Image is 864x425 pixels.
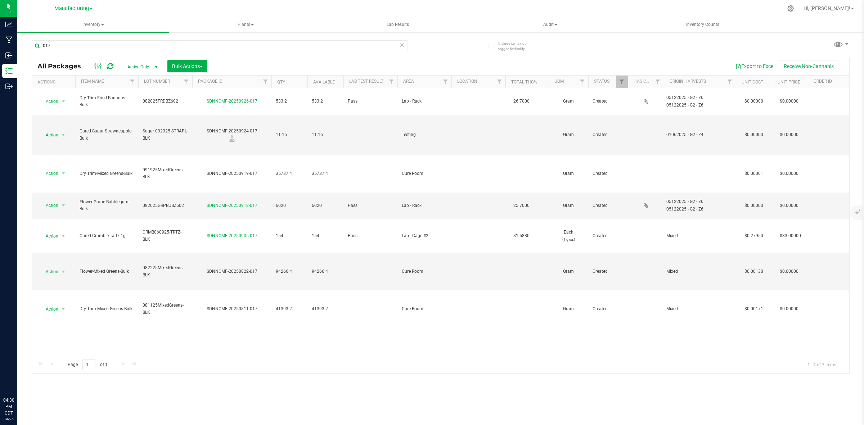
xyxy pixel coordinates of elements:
[666,306,734,312] div: Value 1: Mixed
[143,202,188,209] span: 082025GRPBUBZ602
[553,170,584,177] span: Gram
[207,203,257,208] a: SDNNCMF-20250918-017
[731,60,779,72] button: Export to Excel
[553,229,584,243] span: Each
[5,67,13,74] inline-svg: Inventory
[80,199,134,212] span: Flower-Grape Bubblegum-Bulk
[7,367,29,389] iframe: Resource center
[776,168,802,179] span: $0.00000
[666,131,734,138] div: Value 1: 01062025 - G2 - Z4
[276,170,303,177] span: 35737.4
[402,232,447,239] span: Lab - Cage #2
[724,76,736,88] a: Filter
[736,88,772,115] td: $0.00000
[593,306,624,312] span: Created
[510,96,533,107] span: 26.7000
[377,22,419,28] span: Lab Results
[553,306,584,312] span: Gram
[593,232,624,239] span: Created
[276,268,303,275] span: 94266.4
[39,267,59,277] span: Action
[82,359,95,370] input: 1
[511,80,537,85] a: Total THC%
[39,130,59,140] span: Action
[666,102,734,109] div: Value 2: 05122025 - G2 - Z6
[54,5,89,12] span: Manufacturing
[39,231,59,241] span: Action
[59,130,68,140] span: select
[39,304,59,314] span: Action
[786,5,795,12] div: Manage settings
[348,202,393,209] span: Pass
[576,76,588,88] a: Filter
[276,232,303,239] span: 154
[143,167,188,180] span: 091925MixedGreens-BLK
[776,231,805,241] span: $33.00000
[402,306,447,312] span: Cure Room
[143,302,188,316] span: 081125MixedGreens-BLK
[17,17,169,32] a: Inventory
[143,229,188,243] span: CRMB060925-TRTZ-BLK
[143,98,188,105] span: 082025FRDBZ602
[736,290,772,327] td: $0.00171
[402,170,447,177] span: Cure Room
[403,79,414,84] a: Area
[312,98,339,105] span: 533.2
[191,135,273,142] div: Lab Sample
[191,128,273,142] div: SDNNCMF-20250924-017
[802,359,842,370] span: 1 - 7 of 7 items
[736,115,772,155] td: $0.00000
[170,18,321,32] span: Plants
[349,79,383,84] a: Lab Test Result
[80,306,134,312] span: Dry Trim-Mixed Greens-Bulk
[776,266,802,277] span: $0.00000
[144,79,170,84] a: Lot Number
[498,41,534,51] span: Include items not tagged for facility
[553,131,584,138] span: Gram
[260,76,271,88] a: Filter
[276,98,303,105] span: 533.2
[191,268,273,275] div: SDNNCMF-20250822-017
[510,200,533,211] span: 25.7000
[736,155,772,193] td: $0.00001
[207,233,257,238] a: SDNNCMF-20250905-017
[402,98,447,105] span: Lab - Rack
[627,17,778,32] a: Inventory Counts
[593,131,624,138] span: Created
[59,96,68,107] span: select
[3,416,14,422] p: 09/26
[80,95,134,108] span: Dry Trim-Fried Bananas-Bulk
[736,253,772,290] td: $0.00130
[312,306,339,312] span: 41393.2
[778,80,800,85] a: Unit Price
[402,202,447,209] span: Lab - Rack
[80,170,134,177] span: Dry Trim-Mixed Greens-Bulk
[21,366,30,375] iframe: Resource center unread badge
[59,304,68,314] span: select
[198,79,222,84] a: Package ID
[553,202,584,209] span: Gram
[553,268,584,275] span: Gram
[736,193,772,220] td: $0.00000
[39,168,59,178] span: Action
[776,304,802,314] span: $0.00000
[593,268,624,275] span: Created
[628,76,664,88] th: Has COA
[666,268,734,275] div: Value 1: Mixed
[180,76,192,88] a: Filter
[59,200,68,211] span: select
[80,268,134,275] span: Flower-Mixed Greens-Bulk
[312,232,339,239] span: 154
[80,232,134,239] span: Cured Crumble-Tartz-1g
[666,232,734,239] div: Value 1: Mixed
[81,79,104,84] a: Item Name
[510,231,533,241] span: 81.5880
[776,96,802,107] span: $0.00000
[553,98,584,105] span: Gram
[5,36,13,44] inline-svg: Manufacturing
[670,79,706,84] a: Origin Harvests
[5,21,13,28] inline-svg: Analytics
[59,231,68,241] span: select
[553,236,584,243] p: (1 g ea.)
[676,22,729,28] span: Inventory Counts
